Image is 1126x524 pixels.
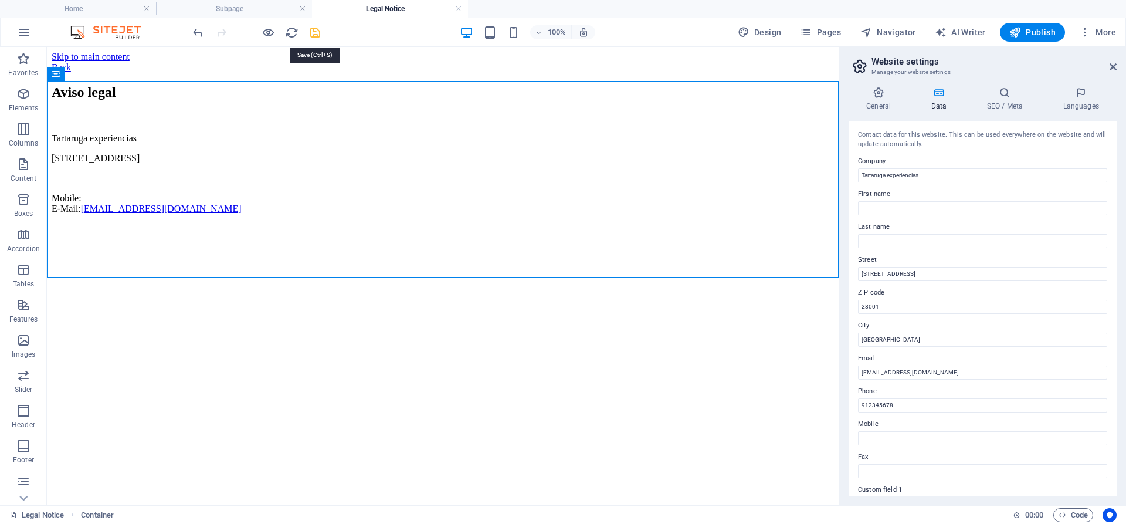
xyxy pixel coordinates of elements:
[858,130,1107,150] div: Contact data for this website. This can be used everywhere on the website and will update automat...
[15,385,33,394] p: Slider
[800,26,841,38] span: Pages
[1013,508,1044,522] h6: Session time
[14,209,33,218] p: Boxes
[795,23,846,42] button: Pages
[1033,511,1035,519] span: :
[858,417,1107,431] label: Mobile
[13,455,34,465] p: Footer
[578,27,589,38] i: On resize automatically adjust zoom level to fit chosen device.
[312,2,468,15] h4: Legal Notice
[856,23,921,42] button: Navigator
[858,483,1107,497] label: Custom field 1
[1053,508,1093,522] button: Code
[8,68,38,77] p: Favorites
[1025,508,1043,522] span: 00 00
[935,26,986,38] span: AI Writer
[191,26,205,39] i: Undo: Edit headline (Ctrl+Z)
[12,420,35,430] p: Header
[81,508,114,522] nav: breadcrumb
[1009,26,1056,38] span: Publish
[7,244,40,253] p: Accordion
[191,25,205,39] button: undo
[285,26,299,39] i: Reload page
[860,26,916,38] span: Navigator
[1079,26,1116,38] span: More
[284,25,299,39] button: reload
[733,23,786,42] button: Design
[858,187,1107,201] label: First name
[9,315,38,324] p: Features
[1103,508,1117,522] button: Usercentrics
[81,508,114,522] span: Click to select. Double-click to edit
[871,56,1117,67] h2: Website settings
[67,25,155,39] img: Editor Logo
[13,279,34,289] p: Tables
[1074,23,1121,42] button: More
[5,5,83,15] a: Skip to main content
[261,25,275,39] button: Click here to leave preview mode and continue editing
[733,23,786,42] div: Design (Ctrl+Alt+Y)
[858,351,1107,366] label: Email
[548,25,567,39] h6: 100%
[858,286,1107,300] label: ZIP code
[930,23,991,42] button: AI Writer
[34,157,195,167] a: [EMAIL_ADDRESS][DOMAIN_NAME]
[858,319,1107,333] label: City
[849,87,913,111] h4: General
[530,25,572,39] button: 100%
[1045,87,1117,111] h4: Languages
[858,154,1107,168] label: Company
[308,25,322,39] button: save
[1059,508,1088,522] span: Code
[738,26,782,38] span: Design
[858,253,1107,267] label: Street
[858,220,1107,234] label: Last name
[156,2,312,15] h4: Subpage
[858,384,1107,398] label: Phone
[11,174,36,183] p: Content
[913,87,969,111] h4: Data
[12,350,36,359] p: Images
[13,491,34,500] p: Forms
[9,138,38,148] p: Columns
[871,67,1093,77] h3: Manage your website settings
[858,450,1107,464] label: Fax
[9,508,64,522] a: Click to cancel selection. Double-click to open Pages
[9,103,39,113] p: Elements
[1000,23,1065,42] button: Publish
[969,87,1045,111] h4: SEO / Meta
